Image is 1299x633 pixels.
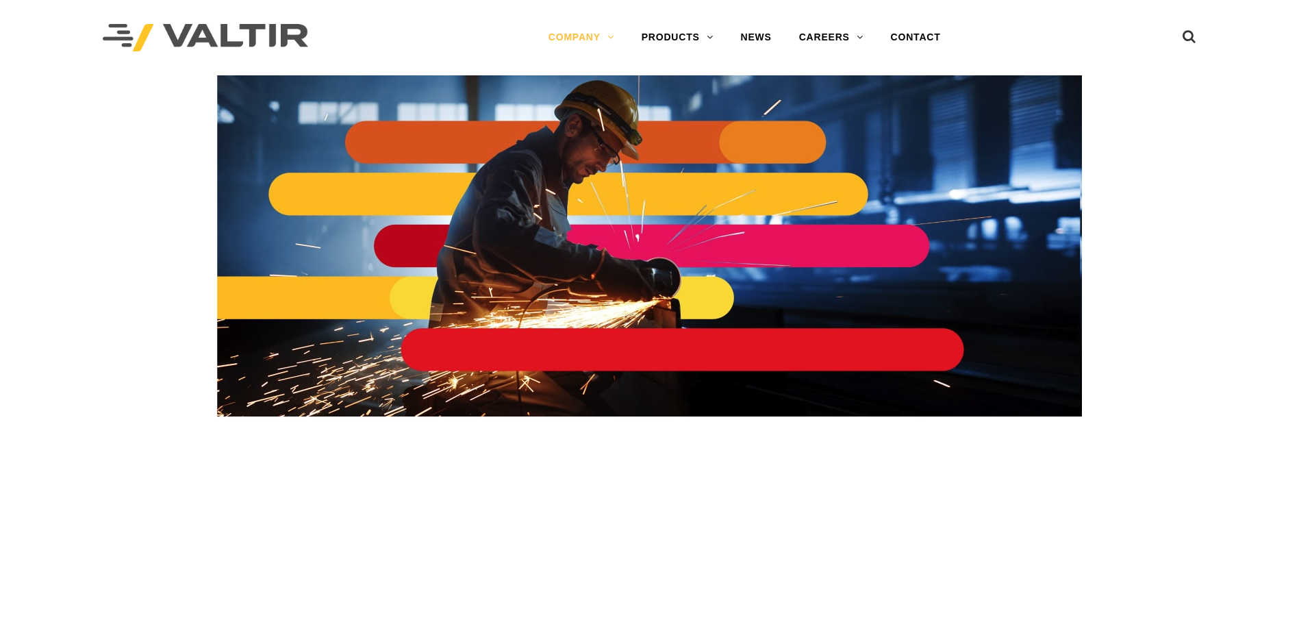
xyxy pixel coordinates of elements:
a: NEWS [727,24,785,51]
a: CAREERS [785,24,877,51]
a: PRODUCTS [628,24,727,51]
a: CONTACT [877,24,955,51]
img: Valtir [103,24,308,52]
a: COMPANY [535,24,628,51]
